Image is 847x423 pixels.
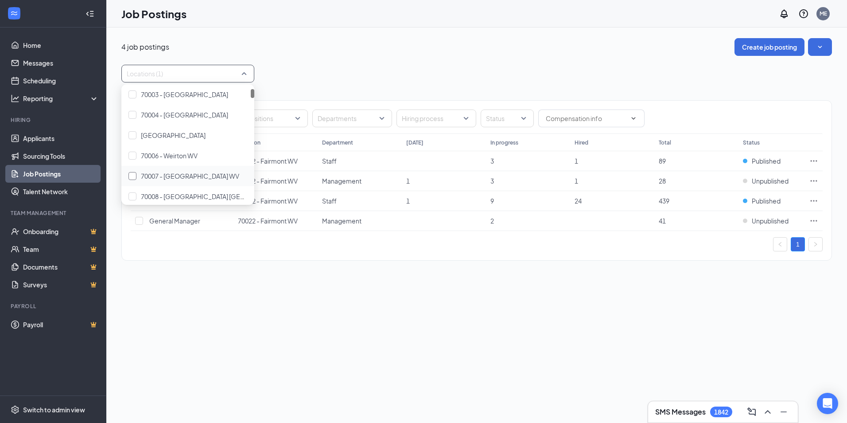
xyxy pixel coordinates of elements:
[23,165,99,183] a: Job Postings
[777,405,791,419] button: Minimize
[791,238,804,251] a: 1
[23,147,99,165] a: Sourcing Tools
[23,405,85,414] div: Switch to admin view
[745,405,759,419] button: ComposeMessage
[752,216,789,225] span: Unpublished
[406,177,410,185] span: 1
[322,197,337,205] span: Staff
[798,8,809,19] svg: QuestionInfo
[817,393,838,414] div: Open Intercom Messenger
[233,191,318,211] td: 70022 - Fairmont WV
[575,177,578,185] span: 1
[659,197,669,205] span: 439
[23,129,99,147] a: Applicants
[820,10,827,17] div: ME
[10,9,19,18] svg: WorkstreamLogo
[149,217,200,225] span: General Manager
[233,171,318,191] td: 70022 - Fairmont WV
[777,242,783,247] span: left
[121,42,169,52] p: 4 job postings
[575,197,582,205] span: 24
[238,177,298,185] span: 70022 - Fairmont WV
[486,133,570,151] th: In progress
[233,151,318,171] td: 70022 - Fairmont WV
[318,151,402,171] td: Staff
[816,43,824,51] svg: SmallChevronDown
[655,407,706,417] h3: SMS Messages
[322,157,337,165] span: Staff
[752,176,789,185] span: Unpublished
[630,115,637,122] svg: ChevronDown
[659,157,666,165] span: 89
[654,133,738,151] th: Total
[575,157,578,165] span: 1
[121,125,254,145] div: 70005 - Moundsville WV
[121,186,254,207] div: 70008 - Uniontown PA
[714,408,728,416] div: 1842
[121,105,254,125] div: 70004 - New Martinsville WV
[318,191,402,211] td: Staff
[141,131,206,139] span: [GEOGRAPHIC_DATA]
[808,237,823,251] li: Next Page
[490,157,494,165] span: 3
[318,211,402,231] td: Management
[141,192,294,200] span: 70008 - [GEOGRAPHIC_DATA] [GEOGRAPHIC_DATA]
[322,177,361,185] span: Management
[738,133,805,151] th: Status
[734,38,804,56] button: Create job posting
[762,407,773,417] svg: ChevronUp
[773,237,787,251] li: Previous Page
[659,177,666,185] span: 28
[322,217,361,225] span: Management
[546,114,626,123] input: Compensation info
[11,94,19,103] svg: Analysis
[141,172,239,180] span: 70007 - [GEOGRAPHIC_DATA] WV
[808,237,823,251] button: right
[141,90,228,98] span: 70003 - [GEOGRAPHIC_DATA]
[238,157,298,165] span: 70022 - Fairmont WV
[813,242,818,247] span: right
[23,94,99,103] div: Reporting
[11,405,19,414] svg: Settings
[318,171,402,191] td: Management
[809,157,818,165] svg: Ellipses
[11,116,97,124] div: Hiring
[809,176,818,185] svg: Ellipses
[809,216,818,225] svg: Ellipses
[659,217,666,225] span: 41
[121,145,254,166] div: 70006 - Weirton WV
[402,133,486,151] th: [DATE]
[406,197,410,205] span: 1
[23,183,99,200] a: Talent Network
[238,217,298,225] span: 70022 - Fairmont WV
[809,196,818,205] svg: Ellipses
[23,276,99,294] a: SurveysCrown
[85,9,94,18] svg: Collapse
[23,316,99,333] a: PayrollCrown
[141,111,228,119] span: 70004 - [GEOGRAPHIC_DATA]
[23,223,99,240] a: OnboardingCrown
[23,54,99,72] a: Messages
[238,197,298,205] span: 70022 - Fairmont WV
[233,211,318,231] td: 70022 - Fairmont WV
[23,240,99,258] a: TeamCrown
[490,197,494,205] span: 9
[121,6,186,21] h1: Job Postings
[570,133,654,151] th: Hired
[778,407,789,417] svg: Minimize
[23,36,99,54] a: Home
[752,157,781,165] span: Published
[490,217,494,225] span: 2
[752,196,781,205] span: Published
[490,177,494,185] span: 3
[121,84,254,105] div: 70003 - Weston WV
[773,237,787,251] button: left
[141,152,198,160] span: 70006 - Weirton WV
[746,407,757,417] svg: ComposeMessage
[761,405,775,419] button: ChevronUp
[23,72,99,90] a: Scheduling
[808,38,832,56] button: SmallChevronDown
[23,258,99,276] a: DocumentsCrown
[121,166,254,186] div: 70007 - Clarksburg WV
